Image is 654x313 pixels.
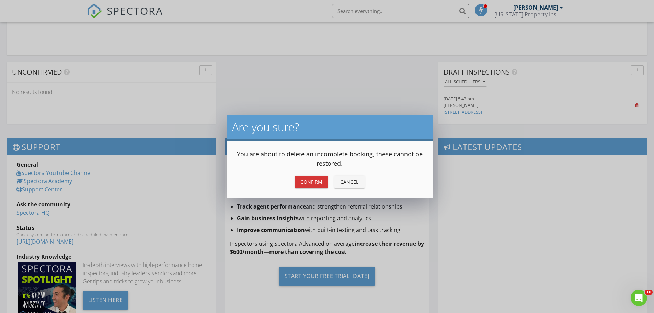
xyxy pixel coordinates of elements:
div: Confirm [300,178,322,186]
p: You are about to delete an incomplete booking, these cannot be restored. [235,149,424,168]
h2: Are you sure? [232,120,427,134]
button: Cancel [334,176,365,188]
div: Cancel [340,178,359,186]
span: 10 [645,290,653,295]
button: Confirm [295,176,328,188]
iframe: Intercom live chat [631,290,647,306]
